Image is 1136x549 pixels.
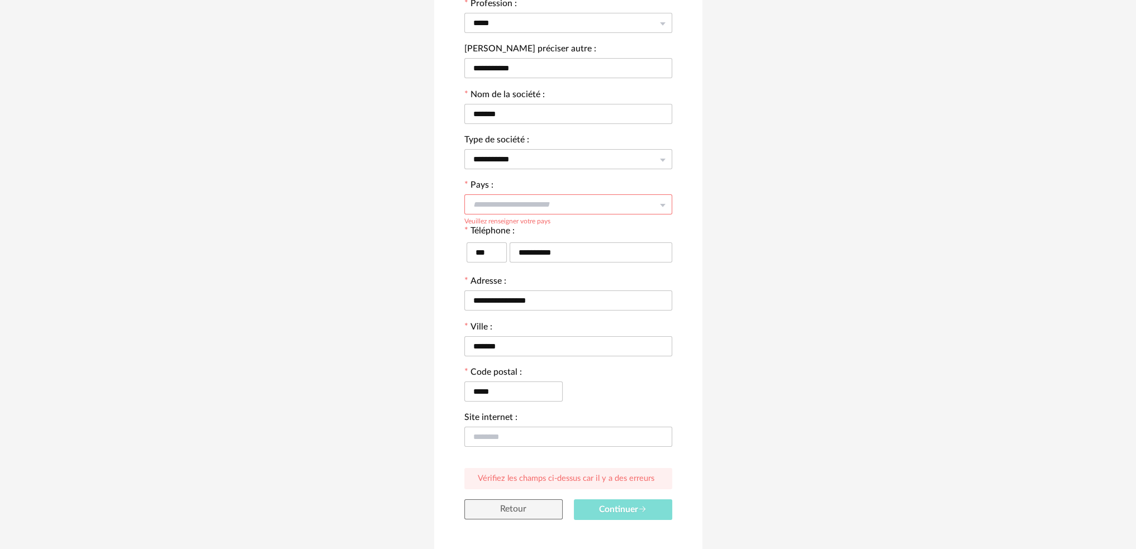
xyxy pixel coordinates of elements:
button: Retour [464,499,563,519]
label: Adresse : [464,277,506,288]
button: Continuer [574,499,672,520]
label: Téléphone : [464,227,515,238]
label: Pays : [464,181,493,192]
span: Retour [500,504,526,513]
label: Code postal : [464,368,522,379]
span: Vérifiez les champs ci-dessus car il y a des erreurs [478,474,654,483]
label: Nom de la société : [464,90,545,102]
label: Type de société : [464,136,529,147]
label: Site internet : [464,413,517,424]
label: Ville : [464,323,492,334]
div: Veuillez renseigner votre pays [464,216,550,225]
label: [PERSON_NAME] préciser autre : [464,45,596,56]
span: Continuer [599,505,647,514]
